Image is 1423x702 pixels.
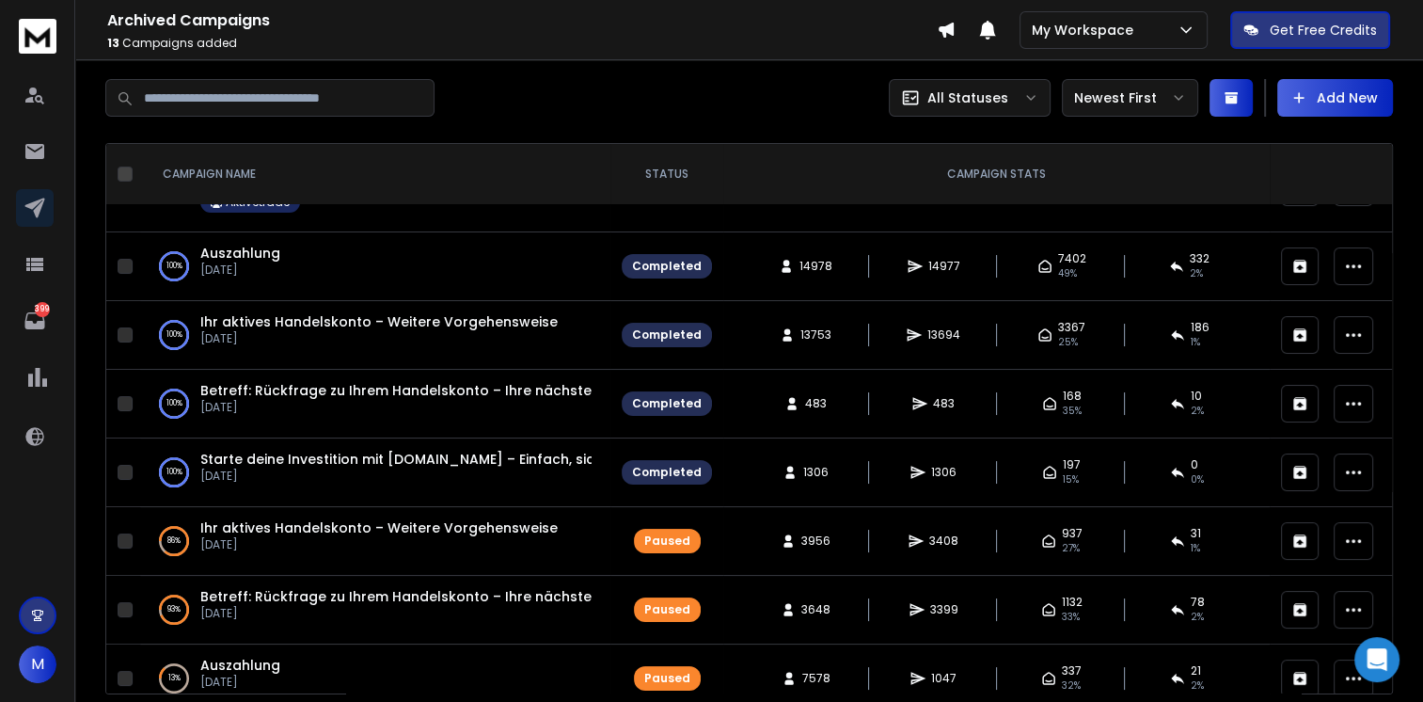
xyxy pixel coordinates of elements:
button: Get Free Credits [1230,11,1390,49]
span: 7402 [1058,251,1086,266]
p: [DATE] [200,469,592,484]
span: 3648 [801,602,830,617]
p: 13 % [168,669,181,688]
td: 100%Betreff: Rückfrage zu Ihrem Handelskonto – Ihre nächsten Schritte[DATE] [140,370,610,439]
p: [DATE] [200,331,558,346]
span: 1306 [803,465,829,480]
span: 15 % [1063,472,1079,487]
div: Paused [644,602,690,617]
span: 2 % [1191,404,1204,419]
div: Completed [632,327,702,343]
p: [DATE] [200,537,558,552]
button: M [19,646,56,683]
span: 168 [1063,389,1082,404]
td: 100%Auszahlung[DATE] [140,232,610,301]
div: Paused [644,534,690,549]
span: 7578 [802,671,830,686]
span: 337 [1062,663,1082,678]
span: 1132 [1062,595,1083,610]
span: 483 [805,396,827,411]
a: Starte deine Investition mit [DOMAIN_NAME] – Einfach, sicher und flexibel! [200,450,704,469]
span: 1 % [1191,541,1200,556]
a: Ihr aktives Handelskonto – Weitere Vorgehensweise [200,312,558,331]
span: 49 % [1058,266,1077,281]
div: Open Intercom Messenger [1354,637,1399,682]
span: 2 % [1190,266,1203,281]
td: 93%Betreff: Rückfrage zu Ihrem Handelskonto – Ihre nächsten Schritte[DATE] [140,576,610,645]
td: 100%Starte deine Investition mit [DOMAIN_NAME] – Einfach, sicher und flexibel![DATE] [140,439,610,507]
button: Newest First [1062,79,1198,117]
a: Betreff: Rückfrage zu Ihrem Handelskonto – Ihre nächsten Schritte [200,587,656,606]
span: 3956 [801,534,830,549]
span: 332 [1190,251,1210,266]
span: 21 [1191,663,1201,678]
p: [DATE] [200,400,592,415]
span: Betreff: Rückfrage zu Ihrem Handelskonto – Ihre nächsten Schritte [200,381,656,400]
a: 399 [16,302,54,340]
span: 35 % [1063,404,1082,419]
th: CAMPAIGN NAME [140,144,610,205]
span: 3367 [1058,320,1085,335]
span: 25 % [1058,335,1078,350]
p: 100 % [166,326,182,344]
a: Auszahlung [200,656,280,675]
span: 13 [107,35,119,51]
span: 197 [1063,457,1081,472]
p: Campaigns added [107,36,937,51]
span: 3408 [929,534,958,549]
span: 2 % [1191,678,1204,694]
span: 13753 [800,327,831,343]
span: 1047 [931,671,957,686]
p: 93 % [167,600,181,619]
div: Completed [632,465,702,480]
span: 31 [1191,526,1201,541]
span: 13694 [927,327,960,343]
p: All Statuses [927,88,1008,107]
th: CAMPAIGN STATS [723,144,1270,205]
th: STATUS [610,144,723,205]
p: [DATE] [200,263,280,278]
span: 32 % [1062,678,1081,694]
span: 27 % [1062,541,1080,556]
button: Add New [1277,79,1393,117]
p: My Workspace [1032,21,1141,40]
span: 3399 [930,602,958,617]
p: 86 % [167,532,181,550]
h1: Archived Campaigns [107,9,937,32]
span: 14978 [799,259,832,274]
a: Auszahlung [200,244,280,263]
span: 0 [1191,457,1198,472]
p: 399 [35,302,50,317]
div: Paused [644,671,690,686]
span: 1306 [931,465,957,480]
span: 33 % [1062,610,1080,625]
div: Completed [632,259,702,274]
a: Ihr aktives Handelskonto – Weitere Vorgehensweise [200,519,558,537]
p: 100 % [166,463,182,482]
span: 186 [1191,320,1210,335]
span: 78 [1191,595,1205,610]
span: 14977 [928,259,960,274]
div: Completed [632,396,702,411]
p: 100 % [166,394,182,413]
img: logo [19,19,56,54]
td: 100%Ihr aktives Handelskonto – Weitere Vorgehensweise[DATE] [140,301,610,370]
span: 483 [933,396,955,411]
span: 10 [1191,389,1202,404]
p: 100 % [166,257,182,276]
p: Get Free Credits [1270,21,1377,40]
span: 1 % [1191,335,1200,350]
p: [DATE] [200,606,592,621]
span: 937 [1062,526,1083,541]
span: 2 % [1191,610,1204,625]
span: 0 % [1191,472,1204,487]
td: 86%Ihr aktives Handelskonto – Weitere Vorgehensweise[DATE] [140,507,610,576]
